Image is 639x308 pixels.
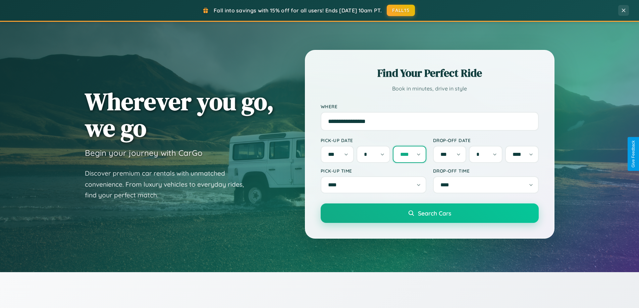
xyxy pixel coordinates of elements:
label: Where [321,104,539,109]
label: Pick-up Date [321,137,426,143]
h2: Find Your Perfect Ride [321,66,539,80]
span: Search Cars [418,209,451,217]
button: FALL15 [387,5,415,16]
h3: Begin your journey with CarGo [85,148,203,158]
label: Pick-up Time [321,168,426,174]
label: Drop-off Date [433,137,539,143]
h1: Wherever you go, we go [85,88,274,141]
div: Give Feedback [631,140,636,168]
label: Drop-off Time [433,168,539,174]
button: Search Cars [321,203,539,223]
span: Fall into savings with 15% off for all users! Ends [DATE] 10am PT. [214,7,382,14]
p: Discover premium car rentals with unmatched convenience. From luxury vehicles to everyday rides, ... [85,168,253,201]
p: Book in minutes, drive in style [321,84,539,94]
